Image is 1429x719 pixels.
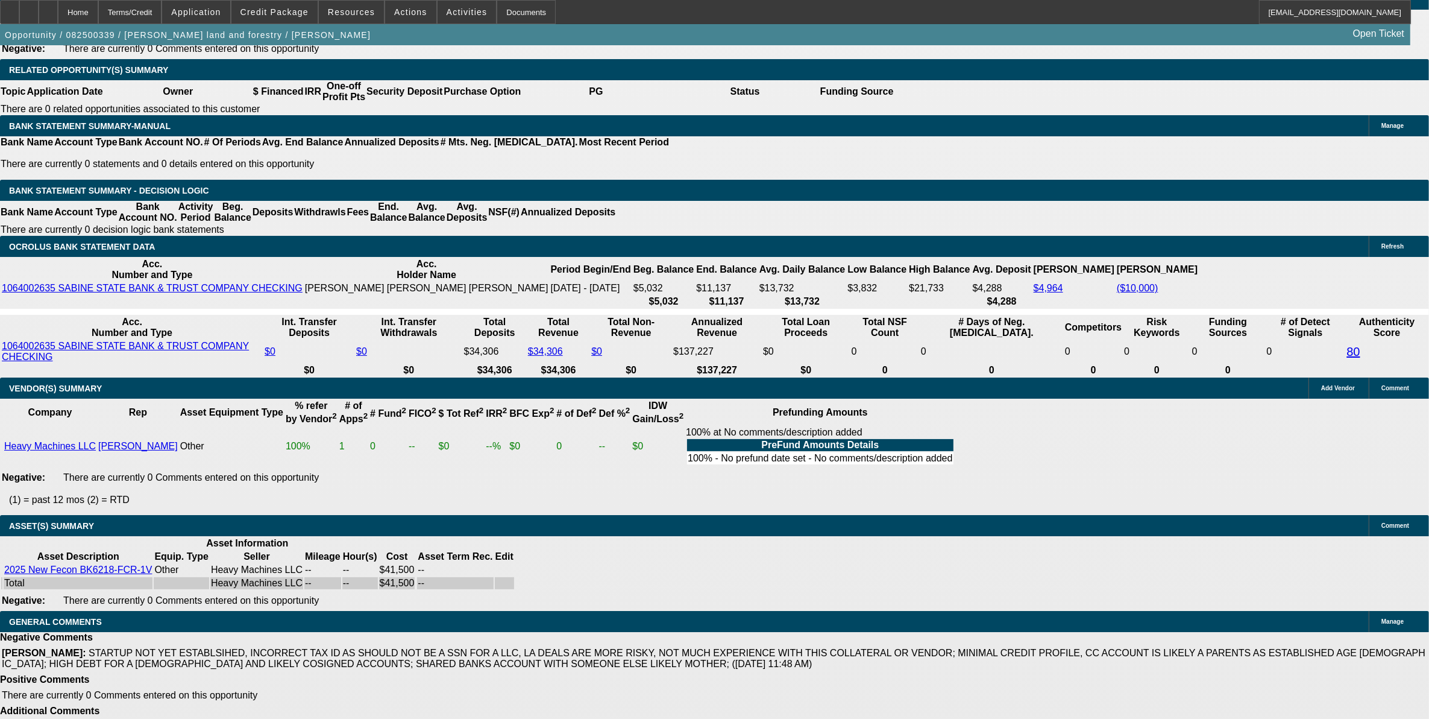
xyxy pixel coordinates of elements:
[1348,24,1409,44] a: Open Ticket
[370,408,406,419] b: # Fund
[439,408,484,419] b: $ Tot Ref
[9,186,209,195] span: Bank Statement Summary - Decision Logic
[154,564,209,576] td: Other
[591,316,671,339] th: Total Non-Revenue
[2,341,249,362] a: 1064002635 SABINE STATE BANK & TRUST COMPANY CHECKING
[438,426,485,466] td: $0
[1064,316,1122,339] th: Competitors
[696,296,757,308] th: $11,137
[591,364,671,376] th: $0
[1064,364,1122,376] th: 0
[328,7,375,17] span: Resources
[9,495,1429,505] p: (1) = past 12 mos (2) = RTD
[1123,364,1190,376] th: 0
[851,316,919,339] th: Sum of the Total NSF Count and Total Overdraft Fee Count from Ocrolus
[579,136,670,148] th: Most Recent Period
[920,316,1063,339] th: # Days of Neg. [MEDICAL_DATA].
[598,426,631,466] td: --
[304,258,549,281] th: Acc. Holder Name
[463,340,526,363] td: $34,306
[98,441,178,451] a: [PERSON_NAME]
[118,201,178,224] th: Bank Account NO.
[851,340,919,363] td: 0
[417,564,493,576] td: --
[180,407,283,417] b: Asset Equipment Type
[673,316,761,339] th: Annualized Revenue
[26,80,103,103] th: Application Date
[686,427,954,466] div: 100% at No comments/description added
[972,296,1032,308] th: $4,288
[1064,340,1122,363] td: 0
[1116,258,1198,281] th: [PERSON_NAME]
[408,426,437,466] td: --
[920,340,1063,363] td: 0
[1117,283,1158,293] a: ($10,000)
[322,80,366,103] th: One-off Profit Pts
[285,426,338,466] td: 100%
[37,551,119,562] b: Asset Description
[485,426,507,466] td: --%
[1381,522,1409,529] span: Comment
[206,538,288,548] b: Asset Information
[347,201,369,224] th: Fees
[972,282,1032,294] td: $4,288
[262,136,344,148] th: Avg. End Balance
[252,201,294,224] th: Deposits
[9,617,102,627] span: GENERAL COMMENTS
[759,282,846,294] td: $13,732
[171,7,221,17] span: Application
[366,80,443,103] th: Security Deposit
[1381,618,1404,625] span: Manage
[440,136,579,148] th: # Mts. Neg. [MEDICAL_DATA].
[379,577,415,589] td: $41,500
[1,258,303,281] th: Acc. Number and Type
[409,408,436,419] b: FICO
[550,282,632,294] td: [DATE] - [DATE]
[1192,340,1265,363] td: 0
[1346,345,1360,358] a: 80
[1,316,263,339] th: Acc. Number and Type
[673,364,761,376] th: $137,227
[486,408,507,419] b: IRR
[417,577,493,589] td: --
[213,201,251,224] th: Beg. Balance
[294,201,346,224] th: Withdrawls
[1123,340,1190,363] td: 0
[4,441,96,451] a: Heavy Machines LLC
[520,201,616,224] th: Annualized Deposits
[63,472,319,483] span: There are currently 0 Comments entered on this opportunity
[343,551,377,562] b: Hour(s)
[438,1,497,24] button: Activities
[369,201,407,224] th: End. Balance
[356,346,367,356] a: $0
[305,551,341,562] b: Mileage
[363,411,368,420] sup: 2
[972,258,1032,281] th: Avg. Deposit
[509,426,554,466] td: $0
[5,30,371,40] span: Opportunity / 082500339 / [PERSON_NAME] land and forestry / [PERSON_NAME]
[1346,316,1428,339] th: Authenticity Score
[762,340,849,363] td: $0
[550,406,554,415] sup: 2
[443,80,521,103] th: Purchase Option
[527,316,589,339] th: Total Revenue
[696,258,757,281] th: End. Balance
[304,577,341,589] td: --
[479,406,483,415] sup: 2
[847,282,907,294] td: $3,832
[920,364,1063,376] th: 0
[1321,385,1355,391] span: Add Vendor
[1192,364,1265,376] th: 0
[759,258,846,281] th: Avg. Daily Balance
[210,577,303,589] td: Heavy Machines LLC
[28,407,72,417] b: Company
[1,159,669,169] p: There are currently 0 statements and 0 details entered on this opportunity
[1381,122,1404,129] span: Manage
[432,406,436,415] sup: 2
[2,648,1425,669] span: STARTUP NOT YET ESTABLSIHED, INCORRECT TAX ID AS SHOULD NOT BE A SSN FOR A LLC, LA DEALS ARE MORE...
[1381,243,1404,250] span: Refresh
[304,564,341,576] td: --
[521,80,670,103] th: PG
[407,201,445,224] th: Avg. Balance
[1123,316,1190,339] th: Risk Keywords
